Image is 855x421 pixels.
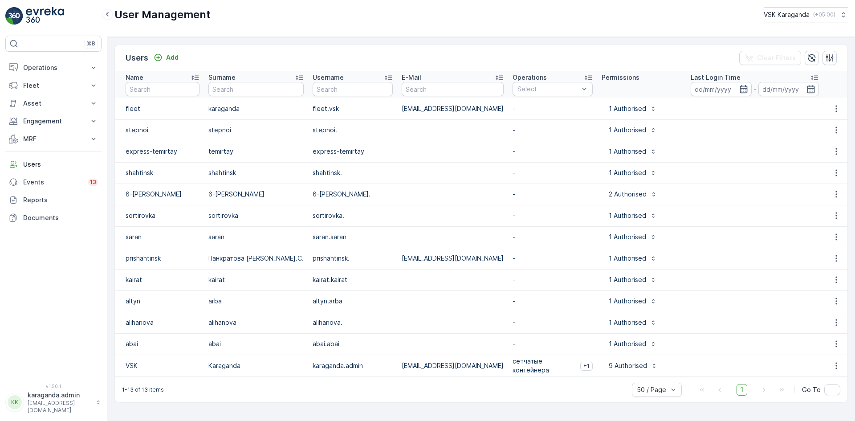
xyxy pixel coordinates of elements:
p: stepnoi [208,126,304,135]
p: сетчатыe контейнера [513,357,577,375]
p: shahtinsk [208,168,304,177]
p: kairat [126,275,199,284]
button: 1 Authorised [602,144,662,159]
p: User Management [114,8,211,22]
p: altyn.arba [313,297,393,306]
button: 1 Authorised [602,337,662,351]
p: karaganda.admin [28,391,92,400]
p: Панкратова [PERSON_NAME].С. [208,254,304,263]
input: Search [208,82,304,96]
button: 1 Authorised [602,251,662,266]
p: sortirovka [208,211,304,220]
button: KKkaraganda.admin[EMAIL_ADDRESS][DOMAIN_NAME] [5,391,102,414]
p: - [513,254,593,263]
button: 9 Authorised [602,359,663,373]
button: Fleet [5,77,102,94]
p: saran [208,233,304,241]
span: +1 [583,363,590,370]
p: karaganda [208,104,304,113]
button: 1 Authorised [602,102,662,116]
p: arba [208,297,304,306]
p: 6-[PERSON_NAME] [126,190,199,199]
button: 1 Authorised [602,208,662,223]
p: alihanova [126,318,199,327]
p: 6-[PERSON_NAME] [208,190,304,199]
img: logo [5,7,23,25]
p: 1 Authorised [607,233,646,241]
p: Events [23,178,83,187]
p: Operations [513,73,547,82]
p: Permissions [602,73,639,82]
button: 1 Authorised [602,230,662,244]
p: VSK Karaganda [764,10,810,19]
p: sortirovka. [313,211,393,220]
p: - [513,297,593,306]
p: 1 Authorised [607,168,646,177]
p: fleet.vsk [313,104,393,113]
p: Last Login Time [691,73,741,82]
p: kairat.kairat [313,275,393,284]
p: Add [166,53,179,62]
p: - [513,318,593,327]
button: VSK Karaganda(+05:00) [764,7,848,22]
p: Clear Filters [757,53,796,62]
p: sortirovka [126,211,199,220]
p: express-temirtay [126,147,199,156]
p: 6-[PERSON_NAME]. [313,190,393,199]
a: Events13 [5,173,102,191]
p: kairat [208,275,304,284]
p: 1 Authorised [607,339,646,348]
button: 1 Authorised [602,315,662,330]
input: Search [402,82,504,96]
p: 1 Authorised [607,318,646,327]
p: [EMAIL_ADDRESS][DOMAIN_NAME] [402,254,504,263]
p: prishahtinsk. [313,254,393,263]
input: Search [313,82,393,96]
p: Reports [23,196,98,204]
p: Select [517,85,579,94]
a: Reports [5,191,102,209]
div: KK [8,395,22,409]
p: - [513,233,593,241]
p: fleet [126,104,199,113]
p: abai [126,339,199,348]
p: ( +05:00 ) [813,11,835,18]
p: Users [126,52,148,64]
p: Surname [208,73,236,82]
p: abai [208,339,304,348]
button: 1 Authorised [602,166,662,180]
p: Documents [23,213,98,222]
button: 1 Authorised [602,294,662,308]
p: - [513,339,593,348]
p: shahtinsk [126,168,199,177]
p: altyn [126,297,199,306]
p: [EMAIL_ADDRESS][DOMAIN_NAME] [28,400,92,414]
p: temirtay [208,147,304,156]
p: stepnoi. [313,126,393,135]
p: 9 Authorised [607,361,647,370]
p: shahtinsk. [313,168,393,177]
p: VSK [126,361,199,370]
button: MRF [5,130,102,148]
input: dd/mm/yyyy [758,82,819,96]
p: 13 [90,179,96,186]
p: 1 Authorised [607,147,646,156]
a: Documents [5,209,102,227]
span: 1 [737,384,747,396]
p: Engagement [23,117,84,126]
a: Users [5,155,102,173]
p: Operations [23,63,84,72]
p: 1 Authorised [607,254,646,263]
button: 2 Authorised [602,187,663,201]
button: Engagement [5,112,102,130]
p: prishahtinsk [126,254,199,263]
p: 1 Authorised [607,211,646,220]
p: 1 Authorised [607,104,646,113]
p: abai.abai [313,339,393,348]
button: Clear Filters [739,51,801,65]
p: alihanova. [313,318,393,327]
p: MRF [23,135,84,143]
p: Username [313,73,344,82]
span: v 1.50.1 [5,384,102,389]
input: Search [126,82,199,96]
